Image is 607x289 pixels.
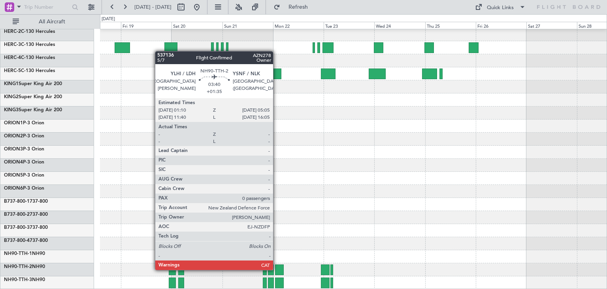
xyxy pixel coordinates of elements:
[4,82,62,86] a: KING1Super King Air 200
[425,22,476,29] div: Thu 25
[121,22,172,29] div: Fri 19
[4,108,62,112] a: KING3Super King Air 200
[476,22,526,29] div: Fri 26
[24,1,70,13] input: Trip Number
[4,225,48,230] a: B737-800-3737-800
[4,160,44,165] a: ORION4P-3 Orion
[4,278,45,282] a: NH90-TTH-3NH90
[471,1,530,13] button: Quick Links
[4,147,44,152] a: ORION3P-3 Orion
[4,212,30,217] span: B737-800-2
[4,278,32,282] span: NH90-TTH-3
[4,42,21,47] span: HERC-3
[4,55,21,60] span: HERC-4
[273,22,324,29] div: Mon 22
[21,19,83,25] span: All Aircraft
[4,95,62,99] a: KING2Super King Air 200
[4,68,55,73] a: HERC-5C-130 Hercules
[4,55,55,60] a: HERC-4C-130 Hercules
[4,29,55,34] a: HERC-2C-130 Hercules
[4,251,45,256] a: NH90-TTH-1NH90
[4,186,23,191] span: ORION6
[526,22,577,29] div: Sat 27
[4,95,19,99] span: KING2
[4,108,19,112] span: KING3
[4,238,30,243] span: B737-800-4
[4,186,44,191] a: ORION6P-3 Orion
[134,4,172,11] span: [DATE] - [DATE]
[4,173,23,178] span: ORION5
[374,22,425,29] div: Wed 24
[4,134,23,139] span: ORION2
[4,173,44,178] a: ORION5P-3 Orion
[4,238,48,243] a: B737-800-4737-800
[4,82,19,86] span: KING1
[9,15,86,28] button: All Aircraft
[4,160,23,165] span: ORION4
[222,22,273,29] div: Sun 21
[4,199,30,204] span: B737-800-1
[4,147,23,152] span: ORION3
[4,121,23,125] span: ORION1
[282,4,315,10] span: Refresh
[4,42,55,47] a: HERC-3C-130 Hercules
[324,22,374,29] div: Tue 23
[4,212,48,217] a: B737-800-2737-800
[487,4,514,12] div: Quick Links
[4,264,45,269] a: NH90-TTH-2NH90
[4,225,30,230] span: B737-800-3
[102,16,115,23] div: [DATE]
[270,1,317,13] button: Refresh
[4,134,44,139] a: ORION2P-3 Orion
[172,22,222,29] div: Sat 20
[4,264,32,269] span: NH90-TTH-2
[4,199,48,204] a: B737-800-1737-800
[4,29,21,34] span: HERC-2
[4,68,21,73] span: HERC-5
[4,121,44,125] a: ORION1P-3 Orion
[4,251,32,256] span: NH90-TTH-1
